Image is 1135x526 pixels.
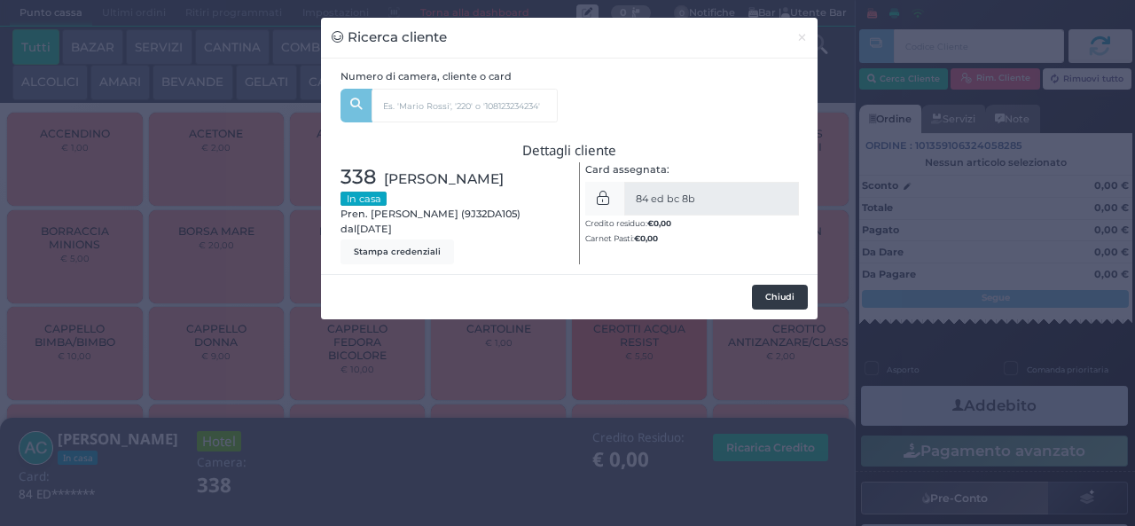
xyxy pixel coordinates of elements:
[585,218,671,228] small: Credito residuo:
[585,162,669,177] label: Card assegnata:
[332,27,448,48] h3: Ricerca cliente
[340,192,387,206] small: In casa
[654,217,671,229] span: 0,00
[796,27,808,47] span: ×
[634,233,658,243] b: €
[340,162,376,192] span: 338
[356,222,392,237] span: [DATE]
[340,143,799,158] h3: Dettagli cliente
[372,89,558,122] input: Es. 'Mario Rossi', '220' o '108123234234'
[340,69,512,84] label: Numero di camera, cliente o card
[585,233,658,243] small: Carnet Pasti:
[340,239,454,264] button: Stampa credenziali
[787,18,818,58] button: Chiudi
[384,169,504,189] span: [PERSON_NAME]
[332,162,570,264] div: Pren. [PERSON_NAME] (9J32DA105) dal
[752,285,808,310] button: Chiudi
[647,218,671,228] b: €
[640,232,658,244] span: 0,00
